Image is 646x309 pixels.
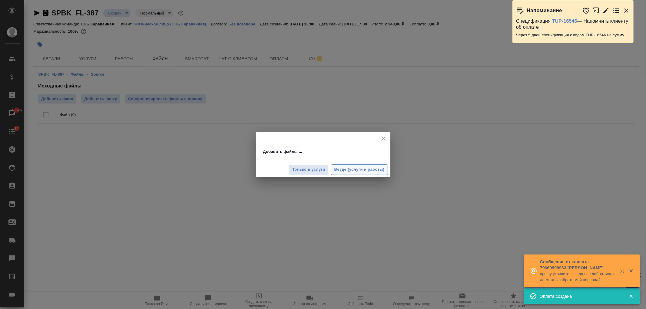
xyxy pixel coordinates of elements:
[289,164,329,175] button: Только в услуги
[625,294,637,299] button: Закрыть
[602,7,610,14] button: Редактировать
[625,268,637,274] button: Закрыть
[334,166,385,173] span: Везде (услуги и работы)
[292,166,325,173] span: Только в услуги
[263,149,303,155] p: Добавить файлы ...
[616,265,631,279] button: Открыть в новой вкладке
[540,259,616,271] p: Сообщение от клиента 79660999963 [PERSON_NAME]
[540,271,616,283] p: прошу уточните, как до вас добраться, где можно забрать мой перевод?
[331,164,388,175] button: Везде (услуги и работы)
[516,32,630,38] p: Через 5 дней спецификация с кодом TUP-16546 на сумму 100926.66 RUB будет просрочена
[593,4,600,17] button: Открыть в новой вкладке
[540,293,620,299] div: Оплата создана
[613,7,620,14] button: Перейти в todo
[582,7,590,14] button: Отложить
[379,134,388,143] button: close
[516,18,630,30] p: Спецификация — Напомнить клиенту об оплате
[623,7,630,14] button: Закрыть
[552,18,577,24] a: TUP-16546
[527,8,562,14] p: Напоминание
